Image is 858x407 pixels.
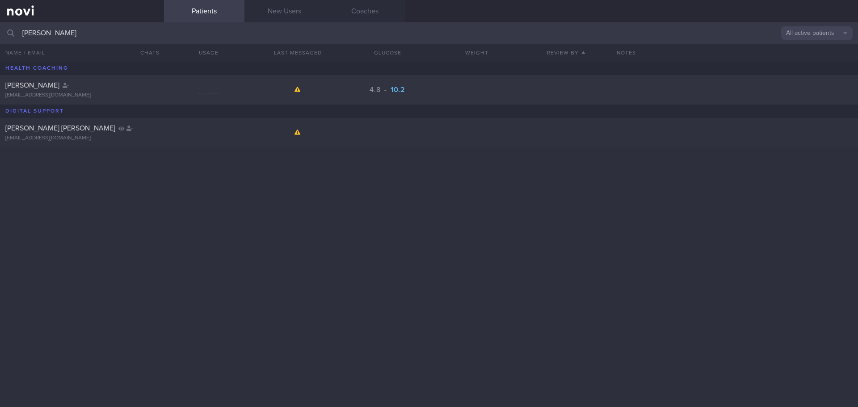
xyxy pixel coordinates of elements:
[128,44,164,62] button: Chats
[164,44,253,62] div: Usage
[5,82,59,89] span: [PERSON_NAME]
[370,86,383,93] span: 4.8
[781,26,853,40] button: All active patients
[253,44,343,62] button: Last Messaged
[432,44,522,62] button: Weight
[5,92,159,99] div: [EMAIL_ADDRESS][DOMAIN_NAME]
[5,135,159,142] div: [EMAIL_ADDRESS][DOMAIN_NAME]
[5,125,115,132] span: [PERSON_NAME] [PERSON_NAME]
[343,44,432,62] button: Glucose
[391,86,405,93] span: 10.2
[384,86,387,93] span: -
[611,44,858,62] div: Notes
[522,44,611,62] button: Review By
